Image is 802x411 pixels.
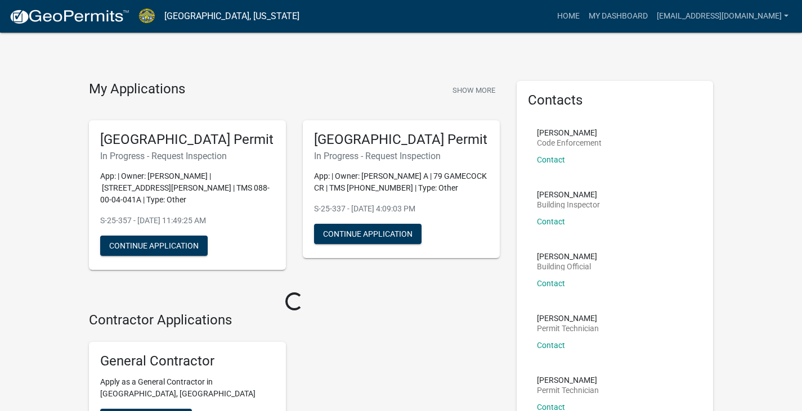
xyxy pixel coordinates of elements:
h5: General Contractor [100,353,275,369]
h6: In Progress - Request Inspection [100,151,275,161]
p: App: | Owner: [PERSON_NAME] A | 79 GAMECOCK CR | TMS [PHONE_NUMBER] | Type: Other [314,170,489,194]
h4: My Applications [89,81,185,98]
button: Continue Application [100,236,208,256]
p: Permit Technician [537,324,599,332]
p: [PERSON_NAME] [537,191,600,198]
button: Continue Application [314,224,422,244]
h5: [GEOGRAPHIC_DATA] Permit [314,132,489,148]
p: Apply as a General Contractor in [GEOGRAPHIC_DATA], [GEOGRAPHIC_DATA] [100,376,275,400]
h6: In Progress - Request Inspection [314,151,489,161]
p: App: | Owner: [PERSON_NAME] | [STREET_ADDRESS][PERSON_NAME] | TMS 088-00-04-041A | Type: Other [100,170,275,206]
p: Permit Technician [537,386,599,394]
h5: [GEOGRAPHIC_DATA] Permit [100,132,275,148]
img: Jasper County, South Carolina [138,8,155,24]
h5: Contacts [528,92,702,109]
p: [PERSON_NAME] [537,252,597,260]
a: Contact [537,155,565,164]
p: Building Official [537,263,597,270]
p: Code Enforcement [537,139,602,147]
p: [PERSON_NAME] [537,376,599,384]
button: Show More [448,81,500,100]
a: Contact [537,341,565,350]
a: [EMAIL_ADDRESS][DOMAIN_NAME] [652,6,793,27]
p: S-25-337 - [DATE] 4:09:03 PM [314,203,489,215]
a: Contact [537,217,565,226]
p: S-25-357 - [DATE] 11:49:25 AM [100,215,275,227]
p: [PERSON_NAME] [537,314,599,322]
a: Contact [537,279,565,288]
h4: Contractor Applications [89,312,500,328]
a: [GEOGRAPHIC_DATA], [US_STATE] [164,7,299,26]
a: Home [553,6,584,27]
p: [PERSON_NAME] [537,129,602,137]
a: My Dashboard [584,6,652,27]
p: Building Inspector [537,201,600,209]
